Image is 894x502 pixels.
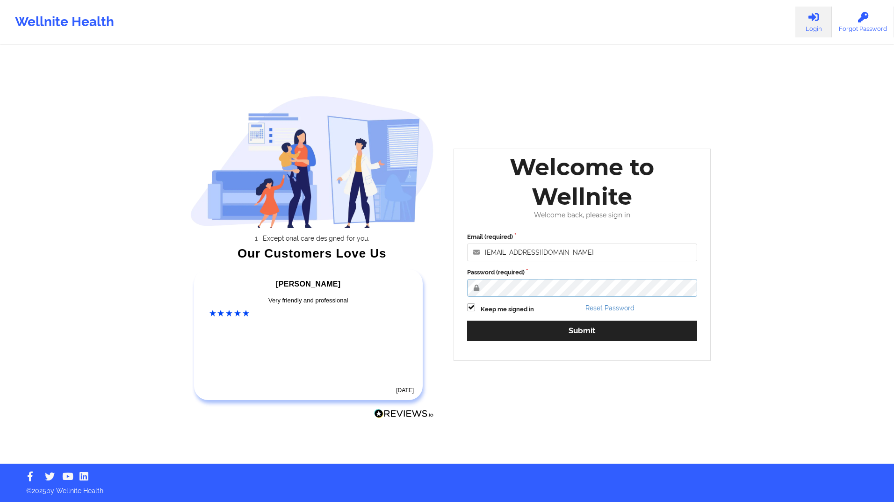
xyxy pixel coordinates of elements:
li: Exceptional care designed for you. [198,235,434,242]
div: Very friendly and professional [209,296,408,305]
input: Email address [467,244,697,261]
label: Email (required) [467,232,697,242]
a: Reviews.io Logo [374,409,434,421]
a: Forgot Password [832,7,894,37]
label: Keep me signed in [481,305,534,314]
span: [PERSON_NAME] [276,280,340,288]
div: Welcome back, please sign in [461,211,704,219]
a: Reset Password [585,304,634,312]
a: Login [795,7,832,37]
img: wellnite-auth-hero_200.c722682e.png [190,95,434,228]
div: Welcome to Wellnite [461,152,704,211]
time: [DATE] [396,387,414,394]
label: Password (required) [467,268,697,277]
div: Our Customers Love Us [190,249,434,258]
p: © 2025 by Wellnite Health [20,480,874,495]
button: Submit [467,321,697,341]
img: Reviews.io Logo [374,409,434,419]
